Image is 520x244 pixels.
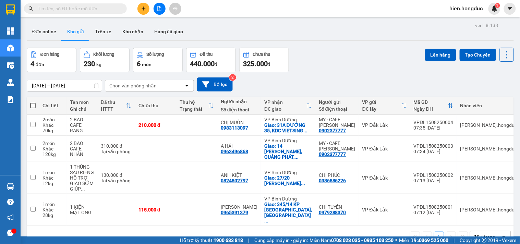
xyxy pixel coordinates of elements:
div: MY - CAFE CAO NGUYÊN [319,117,355,128]
div: 0824802797 [221,178,248,183]
button: Lên hàng [425,49,456,61]
div: Đã thu [200,52,213,57]
div: luan.hongduc [460,146,517,151]
span: ... [294,154,299,160]
div: Trạng thái [180,106,208,112]
div: 1 món [43,170,63,175]
div: Người gửi [319,99,355,105]
div: 120 kg [43,151,63,157]
span: Cung cấp máy in - giấy in: [254,236,308,244]
div: 310.000 đ [101,143,132,149]
div: 28 kg [43,212,63,218]
img: warehouse-icon [7,183,14,190]
div: 0902377777 [319,151,346,157]
div: luan.hongduc [460,122,517,128]
div: Ngày ĐH [414,106,448,112]
button: Số lượng6món [133,48,183,72]
div: 0965391379 [221,210,248,215]
span: | [454,236,455,244]
input: Select a date range. [27,80,102,91]
div: ĐC giao [264,106,306,112]
div: 0979288370 [319,210,346,215]
div: VPĐL1508250001 [414,204,454,210]
span: 4 [31,60,34,68]
span: caret-down [507,5,513,12]
div: Đơn hàng [40,52,59,57]
div: Đã thu [101,99,126,105]
span: Miền Bắc [399,236,449,244]
button: Kho nhận [117,23,149,40]
div: VPĐL1508250003 [414,143,454,149]
div: 1 KIỆN MẬT ONG [70,204,94,215]
div: Chưa thu [253,52,270,57]
span: đơn [36,62,44,67]
div: 115.000 đ [138,207,173,212]
button: Khối lượng230kg [80,48,130,72]
div: 07:12 [DATE] [414,210,454,215]
div: Giao: 31A ĐƯỜNG 35, KDC VIETSING AN PHÚ, THUẬN AN, BD [264,122,312,133]
div: Số lượng [147,52,164,57]
div: 210.000 đ [138,122,173,128]
div: VPĐL1508250002 [414,172,454,178]
div: VPĐL1508250004 [414,120,454,125]
div: 70 kg [43,128,63,133]
div: Tại văn phòng [101,178,132,183]
button: Đơn online [27,23,62,40]
img: warehouse-icon [7,62,14,69]
div: A HẢI [221,143,257,149]
div: Mã GD [414,99,448,105]
div: VP Đắk Lắk [362,175,407,181]
div: 2 BAO CAFE NHÂN [70,141,94,157]
div: 07:13 [DATE] [414,178,454,183]
button: Chưa thu325.000đ [239,48,289,72]
span: ... [81,186,85,192]
strong: 0708 023 035 - 0935 103 250 [331,237,394,243]
span: message [7,230,14,236]
svg: open [184,83,190,88]
span: món [142,62,152,67]
span: Miền Nam [310,236,394,244]
div: Giao: 345/14 KP TÂN PHÚ 1, P TÂN BÌNH, DĨ AN, BD [264,202,312,223]
span: file-add [157,6,162,11]
img: icon-new-feature [492,5,498,12]
span: hien.hongduc [444,4,488,13]
div: HTTT [101,106,126,112]
div: VP Bình Dương [264,196,312,202]
strong: 0369 525 060 [419,237,449,243]
div: 2 món [43,141,63,146]
button: Bộ lọc [197,77,233,91]
div: 1 THÙNG SẦU RIÊNG [70,164,94,175]
span: Hỗ trợ kỹ thuật: [180,236,243,244]
img: logo-vxr [6,4,15,15]
div: Chưa thu [138,103,173,108]
div: luan.hongduc [460,207,517,212]
span: plus [141,6,146,11]
div: Số điện thoại [221,107,257,112]
button: aim [169,3,181,15]
div: luan.hongduc [460,175,517,181]
span: đ [215,62,217,67]
div: ĐC lấy [362,106,401,112]
sup: 2 [229,74,236,81]
button: Đơn hàng4đơn [27,48,76,72]
span: đ [268,62,270,67]
div: Tại văn phòng [101,149,132,154]
button: Trên xe [89,23,117,40]
button: Đã thu440.000đ [186,48,236,72]
span: | [248,236,249,244]
div: VP nhận [264,99,306,105]
button: 1 [434,232,444,242]
div: Nhân viên [460,103,517,108]
div: Giao: 14 TRẦN PHÚ, QUẢNG PHÁT, QUẢNG TIẾN, TRẢNG BOM [264,143,312,160]
span: ... [303,128,307,133]
div: Chọn văn phòng nhận [109,82,157,89]
div: 12 kg [43,181,63,186]
span: copyright [482,238,487,243]
th: Toggle SortBy [97,97,135,115]
span: 440.000 [190,60,215,68]
span: search [28,6,33,11]
div: CHỊ MUÔN [221,120,257,125]
img: dashboard-icon [7,27,14,35]
div: VP Bình Dương [264,138,312,143]
img: solution-icon [7,96,14,103]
